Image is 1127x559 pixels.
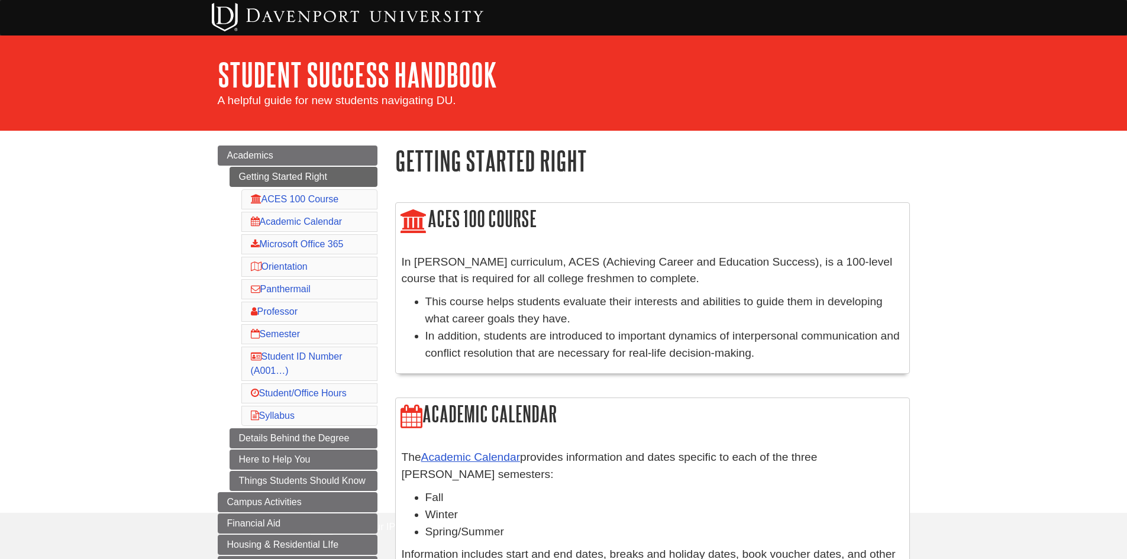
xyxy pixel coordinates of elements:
p: The provides information and dates specific to each of the three [PERSON_NAME] semesters: [402,449,903,483]
img: Davenport University [212,3,483,31]
a: Housing & Residential LIfe [218,535,377,555]
a: Panthermail [251,284,311,294]
li: In addition, students are introduced to important dynamics of interpersonal communication and con... [425,328,903,362]
a: Academic Calendar [251,217,343,227]
a: Details Behind the Degree [230,428,377,448]
h2: ACES 100 Course [396,203,909,237]
a: Professor [251,306,298,316]
a: Here to Help You [230,450,377,470]
a: Orientation [251,261,308,272]
span: A helpful guide for new students navigating DU. [218,94,456,106]
span: Housing & Residential LIfe [227,539,339,550]
a: Campus Activities [218,492,377,512]
a: Microsoft Office 365 [251,239,344,249]
a: Syllabus [251,411,295,421]
p: In [PERSON_NAME] curriculum, ACES (Achieving Career and Education Success), is a 100-level course... [402,254,903,288]
a: Student Success Handbook [218,56,497,93]
a: Getting Started Right [230,167,377,187]
a: Semester [251,329,300,339]
a: Student/Office Hours [251,388,347,398]
a: Academic Calendar [421,451,520,463]
li: Winter [425,506,903,524]
a: Financial Aid [218,513,377,534]
span: Financial Aid [227,518,281,528]
li: This course helps students evaluate their interests and abilities to guide them in developing wha... [425,293,903,328]
a: Student ID Number (A001…) [251,351,343,376]
span: Academics [227,150,273,160]
a: Academics [218,146,377,166]
li: Spring/Summer [425,524,903,541]
span: Campus Activities [227,497,302,507]
a: ACES 100 Course [251,194,339,204]
a: Things Students Should Know [230,471,377,491]
h2: Academic Calendar [396,398,909,432]
li: Fall [425,489,903,506]
h1: Getting Started Right [395,146,910,176]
